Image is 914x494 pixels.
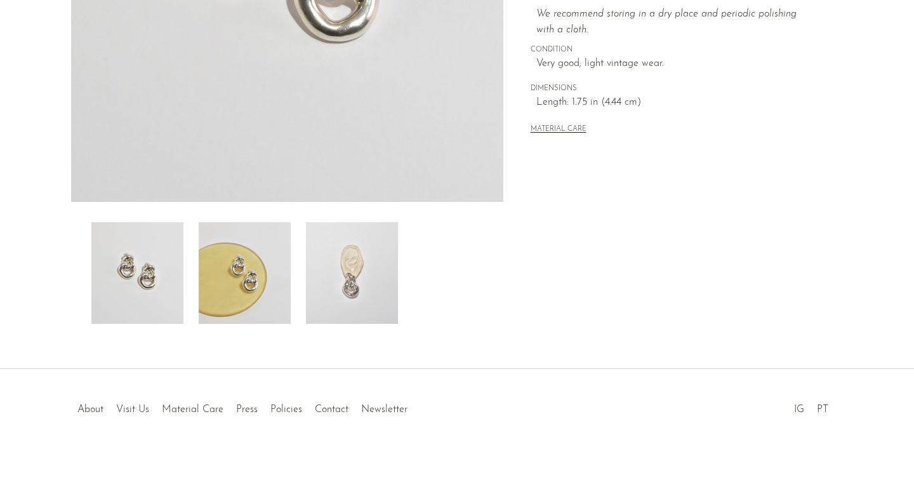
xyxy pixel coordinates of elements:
span: DIMENSIONS [531,83,816,95]
a: About [77,404,103,415]
a: PT [817,404,828,415]
a: Visit Us [116,404,149,415]
span: Very good; light vintage wear. [536,56,816,72]
a: IG [794,404,804,415]
span: Length: 1.75 in (4.44 cm) [536,95,816,111]
img: Silver Knot Earrings [91,222,183,324]
i: We recommend storing in a dry place and periodic polishing with a cloth. [536,9,797,36]
span: CONDITION [531,44,816,56]
ul: Quick links [71,394,414,418]
a: Press [236,404,258,415]
img: Silver Knot Earrings [199,222,291,324]
img: Silver Knot Earrings [306,222,398,324]
a: Contact [315,404,348,415]
a: Policies [270,404,302,415]
button: MATERIAL CARE [531,125,586,135]
ul: Social Medias [788,394,835,418]
a: Material Care [162,404,223,415]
